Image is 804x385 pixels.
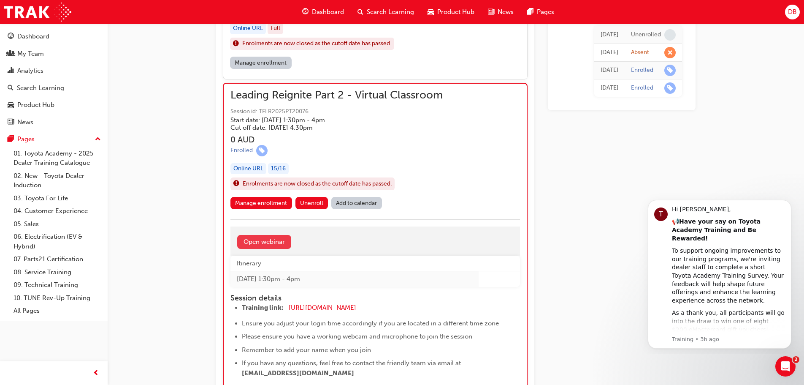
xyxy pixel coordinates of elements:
[3,27,104,131] button: DashboardMy TeamAnalyticsSearch LearningProduct HubNews
[242,39,391,49] span: Enrolments are now closed as the cutoff date has passed.
[785,5,800,19] button: DB
[10,218,104,231] a: 05. Sales
[233,38,239,49] span: exclaim-icon
[10,169,104,192] a: 02. New - Toyota Dealer Induction
[3,97,104,113] a: Product Hub
[8,85,14,92] span: search-icon
[17,134,35,144] div: Pages
[295,197,328,209] button: Unenroll
[631,49,649,57] div: Absent
[17,100,54,110] div: Product Hub
[8,101,14,109] span: car-icon
[8,119,14,126] span: news-icon
[664,65,676,76] span: learningRecordVerb_ENROLL-icon
[242,319,499,327] span: Ensure you adjust your login time accordingly if you are located in a different time zone
[268,163,289,175] div: 15 / 16
[537,7,554,17] span: Pages
[10,304,104,317] a: All Pages
[17,32,49,41] div: Dashboard
[230,124,429,131] h5: Cut off date: [DATE] 4:30pm
[775,356,796,377] iframe: Intercom live chat
[367,7,414,17] span: Search Learning
[230,256,479,271] th: Itinerary
[3,115,104,130] a: News
[10,253,104,266] a: 07. Parts21 Certification
[601,30,618,40] div: Wed Aug 27 2025 10:00:00 GMT+0930 (Australian Central Standard Time)
[664,82,676,94] span: learningRecordVerb_ENROLL-icon
[527,7,533,17] span: pages-icon
[10,147,104,169] a: 01. Toyota Academy - 2025 Dealer Training Catalogue
[17,49,44,59] div: My Team
[631,66,653,74] div: Enrolled
[8,50,14,58] span: people-icon
[17,117,33,127] div: News
[635,192,804,354] iframe: Intercom notifications message
[3,63,104,79] a: Analytics
[3,131,104,147] button: Pages
[302,7,309,17] span: guage-icon
[256,145,268,156] span: learningRecordVerb_ENROLL-icon
[481,3,520,21] a: news-iconNews
[10,205,104,218] a: 04. Customer Experience
[3,80,104,96] a: Search Learning
[601,83,618,93] div: Wed Jun 11 2025 16:50:50 GMT+0930 (Australian Central Standard Time)
[268,23,283,34] div: Full
[601,66,618,75] div: Thu Aug 14 2025 14:18:08 GMT+0930 (Australian Central Standard Time)
[664,47,676,58] span: learningRecordVerb_ABSENT-icon
[289,304,356,311] a: [URL][DOMAIN_NAME]
[95,134,101,145] span: up-icon
[17,66,43,76] div: Analytics
[230,90,443,100] span: Leading Reignite Part 2 - Virtual Classroom
[312,7,344,17] span: Dashboard
[230,135,443,145] h3: 0 AUD
[10,279,104,292] a: 09. Technical Training
[230,163,266,175] div: Online URL
[631,31,661,39] div: Unenrolled
[230,271,479,287] td: [DATE] 1:30pm - 4pm
[93,368,99,379] span: prev-icon
[17,83,64,93] div: Search Learning
[230,57,292,69] a: Manage enrollment
[437,7,474,17] span: Product Hub
[664,29,676,41] span: learningRecordVerb_NONE-icon
[10,230,104,253] a: 06. Electrification (EV & Hybrid)
[230,116,429,124] h5: Start date: [DATE] 1:30pm - 4pm
[601,48,618,57] div: Wed Aug 27 2025 10:00:00 GMT+0930 (Australian Central Standard Time)
[351,3,421,21] a: search-iconSearch Learning
[331,197,382,209] a: Add to calendar
[230,197,292,209] a: Manage enrollment
[428,7,434,17] span: car-icon
[242,304,284,311] span: Training link:
[242,359,461,367] span: If you have any questions, feel free to contact the friendly team via email at
[242,369,354,377] span: [EMAIL_ADDRESS][DOMAIN_NAME]
[488,7,494,17] span: news-icon
[295,3,351,21] a: guage-iconDashboard
[793,356,799,363] span: 2
[237,235,291,249] a: Open webinar
[10,292,104,305] a: 10. TUNE Rev-Up Training
[357,7,363,17] span: search-icon
[4,3,71,22] img: Trak
[8,136,14,143] span: pages-icon
[230,294,505,303] h4: Session details
[242,346,371,354] span: Remember to add your name when you join
[3,46,104,62] a: My Team
[230,147,253,155] div: Enrolled
[230,107,443,117] span: Session id: TFLR2025PT20076
[300,199,323,207] span: Unenroll
[520,3,561,21] a: pages-iconPages
[421,3,481,21] a: car-iconProduct Hub
[230,23,266,34] div: Online URL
